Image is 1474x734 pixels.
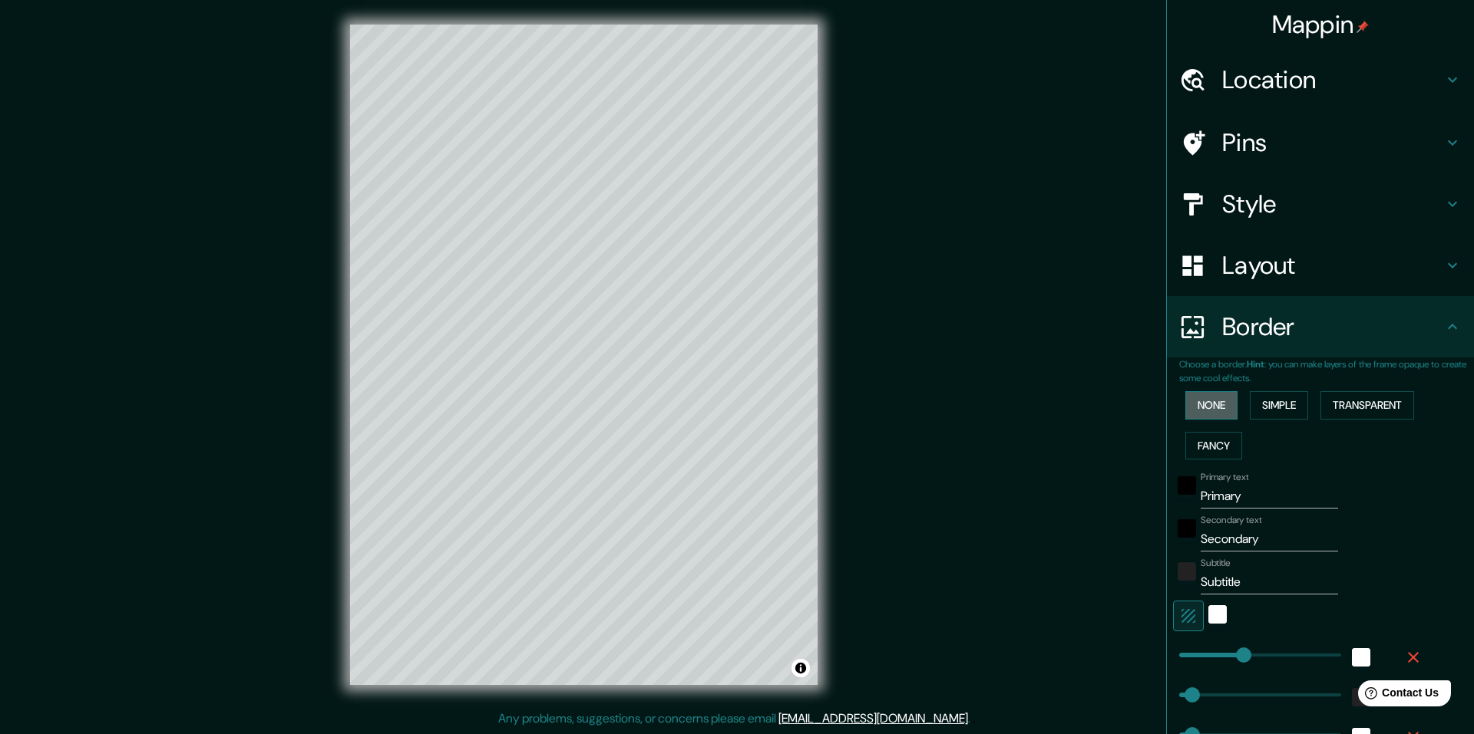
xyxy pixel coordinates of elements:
[778,710,968,726] a: [EMAIL_ADDRESS][DOMAIN_NAME]
[1167,49,1474,110] div: Location
[1167,296,1474,357] div: Border
[1167,235,1474,296] div: Layout
[1247,358,1264,370] b: Hint
[1201,514,1262,527] label: Secondary text
[1320,391,1414,420] button: Transparent
[792,659,810,677] button: Toggle attribution
[498,709,970,728] p: Any problems, suggestions, or concerns please email .
[1185,432,1242,460] button: Fancy
[1352,648,1370,667] button: white
[1178,562,1196,581] button: color-222222
[1167,173,1474,235] div: Style
[1337,674,1457,717] iframe: Help widget launcher
[1178,476,1196,495] button: black
[1222,127,1443,158] h4: Pins
[1201,557,1231,570] label: Subtitle
[1222,64,1443,95] h4: Location
[973,709,976,728] div: .
[1201,471,1248,484] label: Primary text
[1272,9,1370,40] h4: Mappin
[1357,21,1369,33] img: pin-icon.png
[1179,357,1474,385] p: Choose a border. : you can make layers of the frame opaque to create some cool effects.
[1167,112,1474,173] div: Pins
[1222,311,1443,342] h4: Border
[1178,519,1196,538] button: black
[1222,189,1443,219] h4: Style
[1250,391,1308,420] button: Simple
[1222,250,1443,281] h4: Layout
[1185,391,1238,420] button: None
[1208,605,1227,624] button: white
[970,709,973,728] div: .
